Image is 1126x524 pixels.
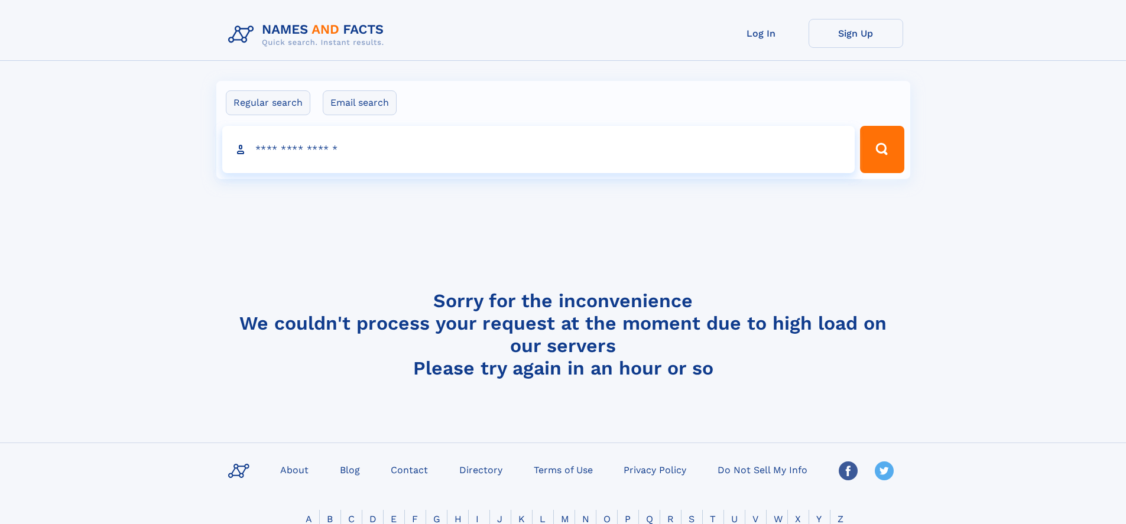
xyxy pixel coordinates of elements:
img: Logo Names and Facts [223,19,394,51]
a: Privacy Policy [619,461,691,478]
img: Twitter [875,461,894,480]
label: Email search [323,90,397,115]
a: About [275,461,313,478]
h4: Sorry for the inconvenience We couldn't process your request at the moment due to high load on ou... [223,289,903,379]
a: Terms of Use [529,461,598,478]
a: Log In [714,19,809,48]
a: Contact [386,461,433,478]
label: Regular search [226,90,310,115]
a: Sign Up [809,19,903,48]
a: Directory [455,461,507,478]
button: Search Button [860,126,904,173]
input: search input [222,126,855,173]
a: Do Not Sell My Info [713,461,812,478]
img: Facebook [839,461,858,480]
a: Blog [335,461,365,478]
